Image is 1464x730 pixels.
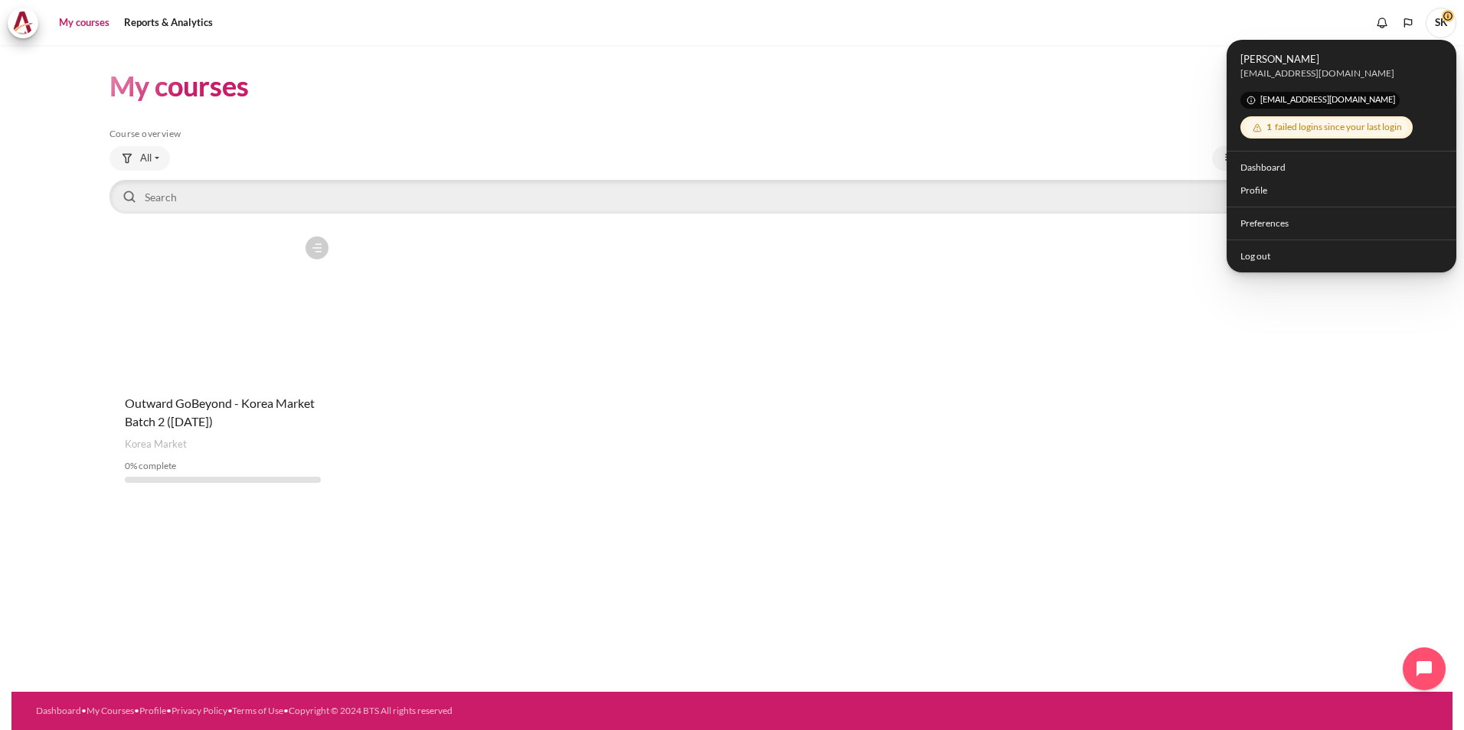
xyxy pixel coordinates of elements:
a: Profile [139,705,166,716]
button: Languages [1397,11,1420,34]
div: • • • • • [36,704,818,718]
a: Outward GoBeyond - Korea Market Batch 2 ([DATE]) [125,396,315,429]
a: Reports & Analytics [119,8,218,38]
div: failed logins since your last login [1245,119,1408,136]
a: Dashboard [1231,155,1453,179]
span: 1 [1266,121,1272,132]
a: Preferences [1231,212,1453,236]
div: Course overview controls [109,146,1355,217]
div: skkim10@ndrug.net [1240,67,1443,80]
a: Profile [1231,179,1453,203]
button: Grouping drop-down menu [109,146,170,171]
span: Korea Market [125,437,187,452]
span: All [140,151,152,166]
a: Privacy Policy [172,705,227,716]
div: User menu [1227,40,1456,272]
a: My courses [54,8,115,38]
a: Architeck Architeck [8,8,46,38]
span: SK [1426,8,1456,38]
a: My Courses [87,705,134,716]
a: Terms of Use [232,705,283,716]
a: Dashboard [36,705,81,716]
span: 0 [125,460,130,471]
section: Content [11,45,1453,521]
img: Architeck [12,11,34,34]
a: User menu [1426,8,1456,38]
div: Show notification window with no new notifications [1371,11,1394,34]
h1: My courses [109,68,249,104]
a: Copyright © 2024 BTS All rights reserved [289,705,453,716]
div: % complete [125,459,322,473]
a: Log out [1231,244,1453,268]
input: Search [109,180,1355,213]
button: Sorting drop-down menu [1212,146,1352,171]
span: [PERSON_NAME] [1240,51,1443,67]
h5: Course overview [109,128,1355,140]
span: [EMAIL_ADDRESS][DOMAIN_NAME] [1240,92,1400,109]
